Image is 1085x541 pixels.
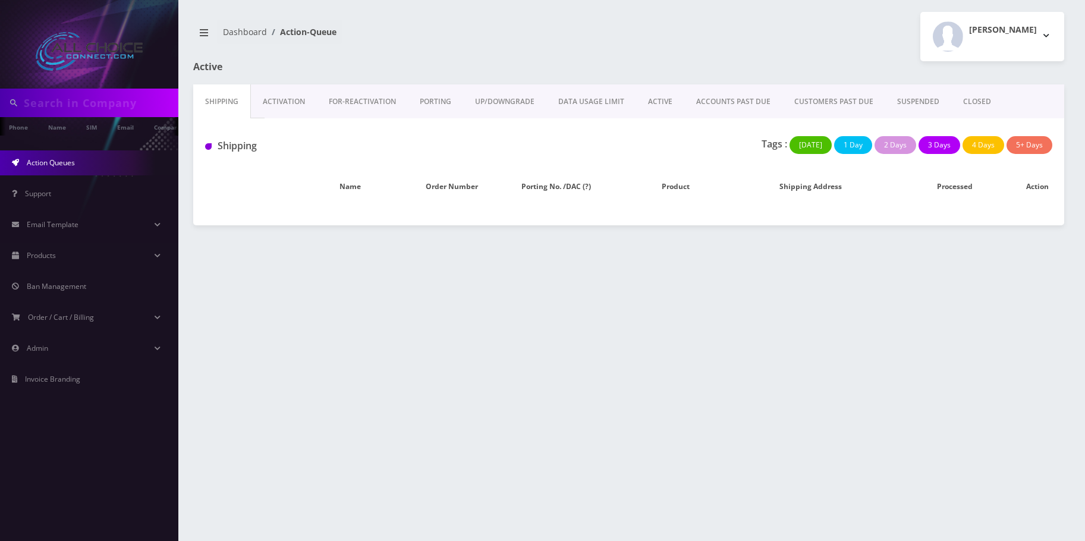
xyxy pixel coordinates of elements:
[762,137,787,151] p: Tags :
[251,84,317,119] a: Activation
[546,84,636,119] a: DATA USAGE LIMIT
[919,136,960,154] button: 3 Days
[27,219,78,229] span: Email Template
[3,117,34,136] a: Phone
[27,158,75,168] span: Action Queues
[1007,136,1052,154] button: 5+ Days
[782,84,885,119] a: CUSTOMERS PAST DUE
[834,136,872,154] button: 1 Day
[951,84,1003,119] a: CLOSED
[281,169,420,204] th: Name
[148,117,188,136] a: Company
[25,374,80,384] span: Invoice Branding
[875,136,916,154] button: 2 Days
[223,26,267,37] a: Dashboard
[24,92,175,114] input: Search in Company
[27,343,48,353] span: Admin
[898,169,1011,204] th: Processed
[27,250,56,260] span: Products
[920,12,1064,61] button: [PERSON_NAME]
[463,84,546,119] a: UP/DOWNGRADE
[267,26,336,38] li: Action-Queue
[205,140,476,152] h1: Shipping
[193,20,620,54] nav: breadcrumb
[317,84,408,119] a: FOR-REActivation
[684,84,782,119] a: ACCOUNTS PAST DUE
[1011,169,1064,204] th: Action
[111,117,140,136] a: Email
[205,143,212,150] img: Shipping
[408,84,463,119] a: PORTING
[420,169,515,204] th: Order Number
[790,136,832,154] button: [DATE]
[723,169,898,204] th: Shipping Address
[193,84,251,119] a: Shipping
[628,169,722,204] th: Product
[25,188,51,199] span: Support
[193,61,471,73] h1: Active
[885,84,951,119] a: SUSPENDED
[28,312,94,322] span: Order / Cart / Billing
[80,117,103,136] a: SIM
[42,117,72,136] a: Name
[36,32,143,71] img: All Choice Connect
[27,281,86,291] span: Ban Management
[969,25,1037,35] h2: [PERSON_NAME]
[515,169,628,204] th: Porting No. /DAC (?)
[636,84,684,119] a: ACTIVE
[963,136,1004,154] button: 4 Days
